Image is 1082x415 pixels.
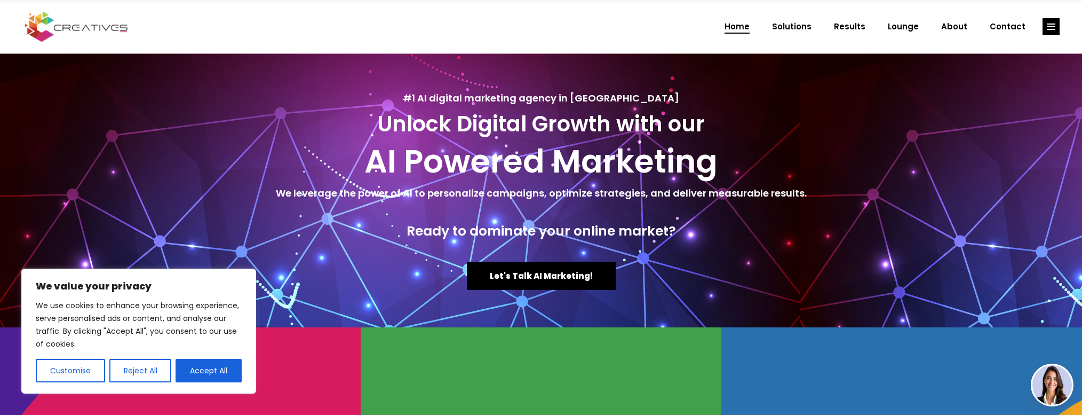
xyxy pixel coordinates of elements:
span: About [941,13,967,41]
h2: AI Powered Marketing [11,142,1071,181]
div: We value your privacy [21,269,256,394]
a: Let's Talk AI Marketing! [467,262,616,290]
span: Home [725,13,750,41]
img: agent [1032,365,1072,405]
h5: #1 AI digital marketing agency in [GEOGRAPHIC_DATA] [11,91,1071,106]
a: About [930,13,978,41]
p: We value your privacy [36,280,242,293]
a: link [1043,18,1060,35]
a: Home [713,13,761,41]
span: Results [834,13,865,41]
span: Contact [990,13,1025,41]
h5: We leverage the power of AI to personalize campaigns, optimize strategies, and deliver measurable... [11,186,1071,201]
a: Contact [978,13,1037,41]
img: Creatives [22,10,130,43]
h4: Ready to dominate your online market? [11,223,1071,239]
span: Solutions [772,13,811,41]
button: Customise [36,359,105,382]
a: Lounge [877,13,930,41]
p: We use cookies to enhance your browsing experience, serve personalised ads or content, and analys... [36,299,242,350]
a: Solutions [761,13,823,41]
h3: Unlock Digital Growth with our [11,111,1071,137]
button: Reject All [109,359,172,382]
span: Lounge [888,13,919,41]
span: Let's Talk AI Marketing! [490,270,593,281]
a: Results [823,13,877,41]
button: Accept All [176,359,242,382]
